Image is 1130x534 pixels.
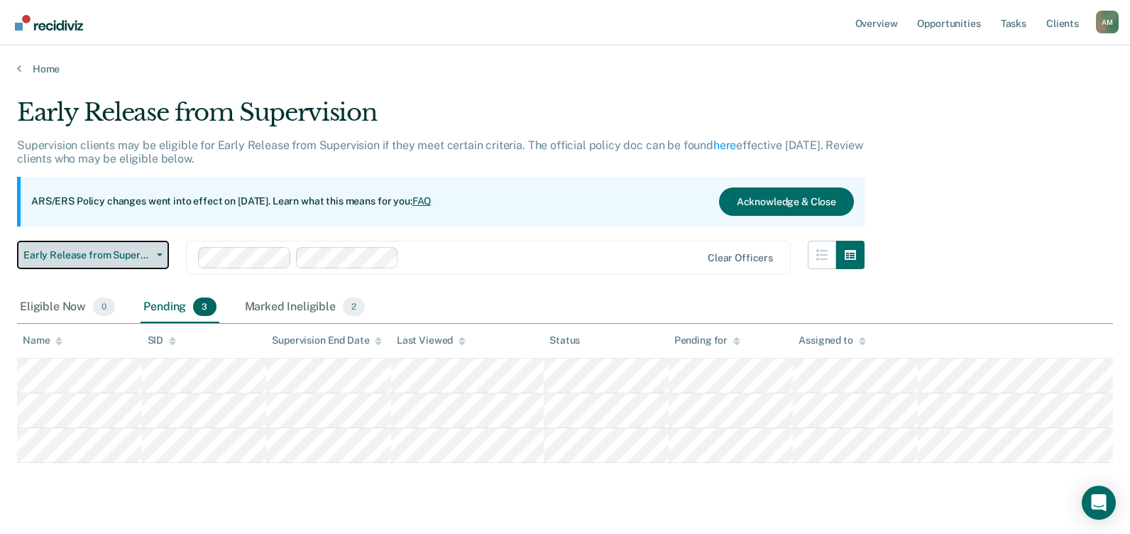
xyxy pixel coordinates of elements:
div: Early Release from Supervision [17,98,865,138]
div: Pending for [674,334,740,347]
div: Marked Ineligible2 [242,292,368,323]
button: Acknowledge & Close [719,187,854,216]
p: ARS/ERS Policy changes went into effect on [DATE]. Learn what this means for you: [31,195,432,209]
a: FAQ [412,195,432,207]
a: here [713,138,736,152]
div: Status [549,334,580,347]
div: Eligible Now0 [17,292,118,323]
div: Name [23,334,62,347]
span: Early Release from Supervision [23,249,151,261]
div: Assigned to [799,334,865,347]
div: Last Viewed [397,334,466,347]
span: 0 [93,298,115,316]
div: Supervision End Date [272,334,382,347]
button: Profile dropdown button [1096,11,1119,33]
p: Supervision clients may be eligible for Early Release from Supervision if they meet certain crite... [17,138,862,165]
div: SID [148,334,177,347]
div: A M [1096,11,1119,33]
span: 2 [343,298,365,316]
a: Home [17,62,1113,75]
img: Recidiviz [15,15,83,31]
div: Pending3 [141,292,219,323]
span: 3 [193,298,216,316]
div: Open Intercom Messenger [1082,486,1116,520]
div: Clear officers [708,252,773,264]
button: Early Release from Supervision [17,241,169,269]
